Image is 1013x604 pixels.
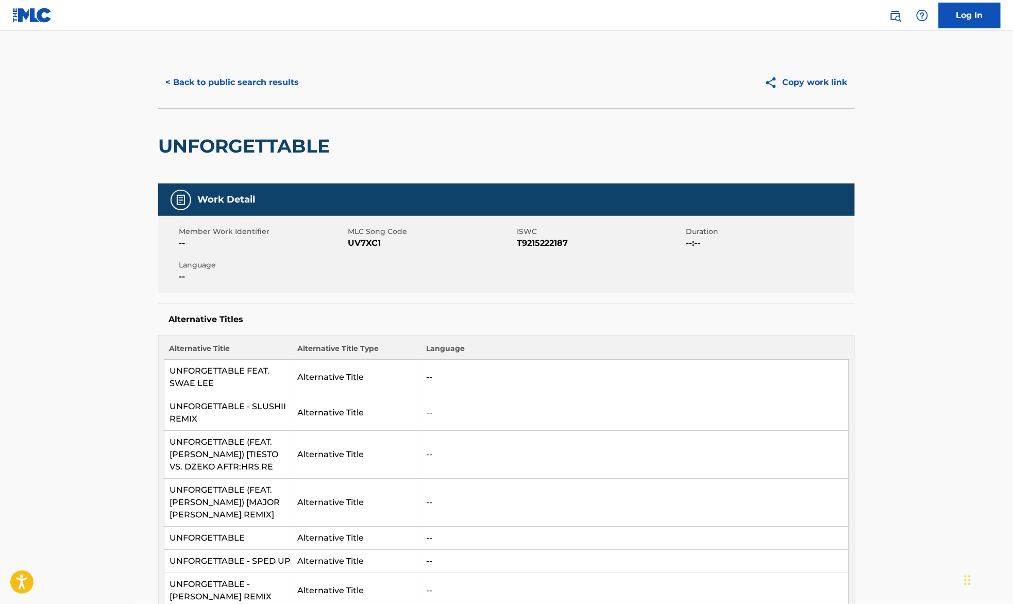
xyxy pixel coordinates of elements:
td: Alternative Title [293,550,421,573]
td: UNFORGETTABLE (FEAT. [PERSON_NAME]) [TIESTO VS. DZEKO AFTR:HRS RE [164,431,293,479]
td: UNFORGETTABLE [164,527,293,550]
span: Member Work Identifier [179,226,345,237]
button: Copy work link [757,70,855,95]
span: Duration [686,226,852,237]
th: Alternative Title [164,343,293,360]
td: Alternative Title [293,527,421,550]
span: -- [179,237,345,249]
img: MLC Logo [12,8,52,23]
td: Alternative Title [293,479,421,527]
span: -- [179,271,345,283]
td: -- [421,527,849,550]
td: UNFORGETTABLE - SPED UP [164,550,293,573]
h5: Work Detail [197,194,255,206]
h2: UNFORGETTABLE [158,135,335,158]
span: Language [179,260,345,271]
td: Alternative Title [293,431,421,479]
td: UNFORGETTABLE - SLUSHII REMIX [164,395,293,431]
td: Alternative Title [293,360,421,395]
td: -- [421,395,849,431]
a: Public Search [885,5,906,26]
td: -- [421,360,849,395]
span: T9215222187 [517,237,683,249]
span: --:-- [686,237,852,249]
th: Alternative Title Type [293,343,421,360]
td: Alternative Title [293,395,421,431]
button: < Back to public search results [158,70,306,95]
img: Copy work link [765,76,783,89]
h5: Alternative Titles [168,314,845,325]
td: -- [421,479,849,527]
td: -- [421,550,849,573]
span: MLC Song Code [348,226,514,237]
span: ISWC [517,226,683,237]
th: Language [421,343,849,360]
td: UNFORGETTABLE (FEAT. [PERSON_NAME]) [MAJOR [PERSON_NAME] REMIX] [164,479,293,527]
div: Drag [965,565,971,596]
div: Help [912,5,933,26]
img: help [916,9,928,22]
img: Work Detail [175,194,187,206]
img: search [889,9,902,22]
td: -- [421,431,849,479]
iframe: Chat Widget [961,555,1013,604]
span: UV7XC1 [348,237,514,249]
a: Log In [939,3,1001,28]
td: UNFORGETTABLE FEAT. SWAE LEE [164,360,293,395]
